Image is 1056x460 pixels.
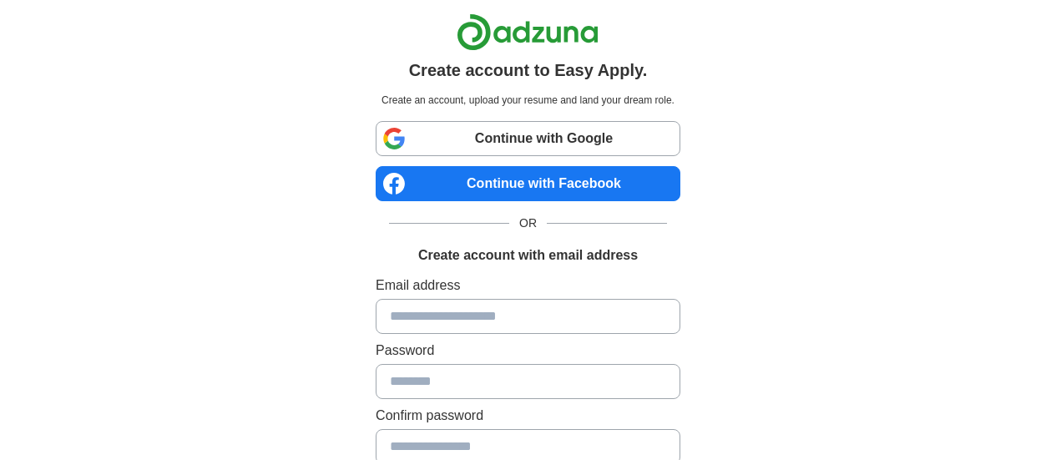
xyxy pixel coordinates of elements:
h1: Create account to Easy Apply. [409,58,648,83]
h1: Create account with email address [418,245,638,265]
p: Create an account, upload your resume and land your dream role. [379,93,677,108]
label: Password [376,341,680,361]
a: Continue with Facebook [376,166,680,201]
label: Confirm password [376,406,680,426]
img: Adzuna logo [457,13,599,51]
label: Email address [376,275,680,296]
a: Continue with Google [376,121,680,156]
span: OR [509,215,547,232]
